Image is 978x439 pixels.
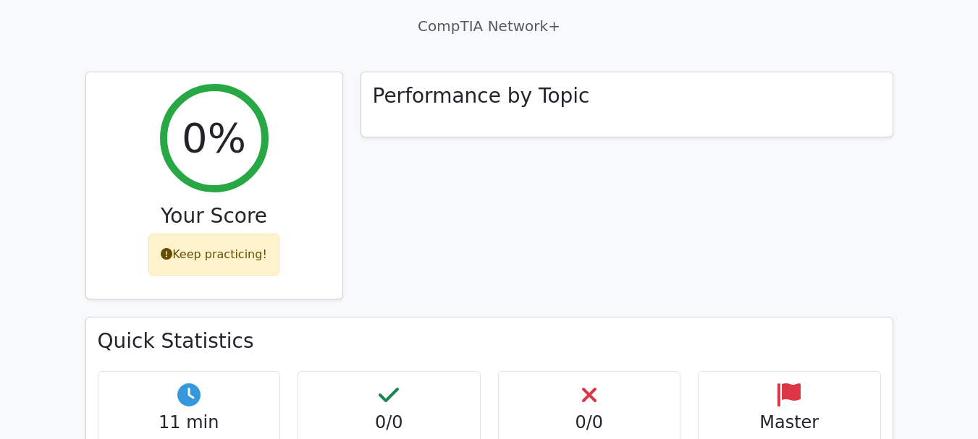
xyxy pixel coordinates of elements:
h4: 0/0 [510,412,669,433]
h3: Performance by Topic [373,84,590,108]
p: CompTIA Network+ [85,15,893,37]
h4: 11 min [110,412,269,433]
h4: 0/0 [310,412,468,433]
div: Keep practicing! [148,234,279,276]
h2: 0% [182,114,246,162]
h3: Your Score [98,204,331,229]
h4: Master [710,412,869,433]
h3: Quick Statistics [98,329,881,354]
